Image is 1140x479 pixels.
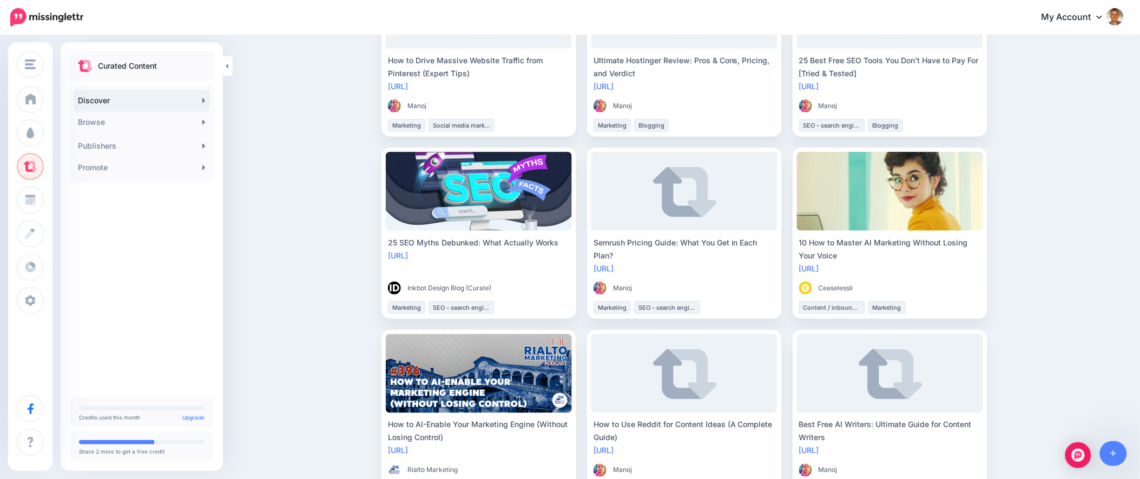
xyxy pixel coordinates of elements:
[634,119,669,132] li: Blogging
[1065,442,1091,468] div: Open Intercom Messenger
[594,82,614,91] a: [URL]
[819,465,838,476] span: Manoj
[799,446,819,455] a: [URL]
[388,99,401,112] img: Q4V7QUO4NL7KLF7ETPAEVJZD8V2L8K9O_thumb.jpg
[594,464,607,477] img: Q4V7QUO4NL7KLF7ETPAEVJZD8V2L8K9O_thumb.jpg
[429,119,495,132] li: Social media marketing
[1031,4,1124,31] a: My Account
[594,301,631,314] li: Marketing
[594,99,607,112] img: Q4V7QUO4NL7KLF7ETPAEVJZD8V2L8K9O_thumb.jpg
[388,119,425,132] li: Marketing
[594,119,631,132] li: Marketing
[388,282,401,295] img: I5K4DLI2JBWSW4RQ9PUECHJPHQ1T8HQA_thumb.png
[799,418,981,444] div: Best Free AI Writers: Ultimate Guide for Content Writers
[388,251,408,260] a: [URL]
[799,301,865,314] li: Content / inbound marketing
[594,446,614,455] a: [URL]
[594,282,607,295] img: Q4V7QUO4NL7KLF7ETPAEVJZD8V2L8K9O_thumb.jpg
[613,465,632,476] span: Manoj
[388,446,408,455] a: [URL]
[799,464,812,477] img: Q4V7QUO4NL7KLF7ETPAEVJZD8V2L8K9O_thumb.jpg
[594,418,775,444] div: How to Use Reddit for Content Ideas (A Complete Guide)
[868,119,903,132] li: Blogging
[388,54,570,80] div: How to Drive Massive Website Traffic from Pinterest (Expert Tips)
[407,465,458,476] span: Rialto Marketing
[407,283,491,294] span: Inkbot Design Blog (Curate)
[388,418,570,444] div: How to AI-Enable Your Marketing Engine (Without Losing Control)
[799,236,981,262] div: 10 How to Master AI Marketing Without Losing Your Voice
[594,236,775,262] div: Semrush Pricing Guide: What You Get in Each Plan?
[819,101,838,111] span: Manoj
[388,464,401,477] img: 74400927_2541562552624184_6518002996444397568_n-bsa92563_thumb.png
[98,59,157,72] p: Curated Content
[74,157,210,178] a: Promote
[799,282,812,295] img: MQSJWLHJCKXV2AQVWKGQBXABK9I9LYSZ_thumb.gif
[819,283,853,294] span: Ceaselessli
[613,283,632,294] span: Manoj
[799,264,819,273] a: [URL]
[868,301,906,314] li: Marketing
[594,54,775,80] div: Ultimate Hostinger Review: Pros & Cons, Pricing, and Verdict
[594,264,614,273] a: [URL]
[407,101,426,111] span: Manoj
[799,54,981,80] div: 25 Best Free SEO Tools You Don’t Have to Pay For [Tried & Tested]
[799,99,812,112] img: Q4V7QUO4NL7KLF7ETPAEVJZD8V2L8K9O_thumb.jpg
[74,111,210,133] a: Browse
[429,301,495,314] li: SEO - search engine optimization
[799,82,819,91] a: [URL]
[388,301,425,314] li: Marketing
[74,90,210,111] a: Discover
[10,8,83,26] img: Missinglettr
[25,59,36,69] img: menu.png
[74,135,210,157] a: Publishers
[388,236,570,249] div: 25 SEO Myths Debunked: What Actually Works
[613,101,632,111] span: Manoj
[388,82,408,91] a: [URL]
[634,301,700,314] li: SEO - search engine optimization
[78,60,93,72] img: curate.png
[799,119,865,132] li: SEO - search engine optimization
